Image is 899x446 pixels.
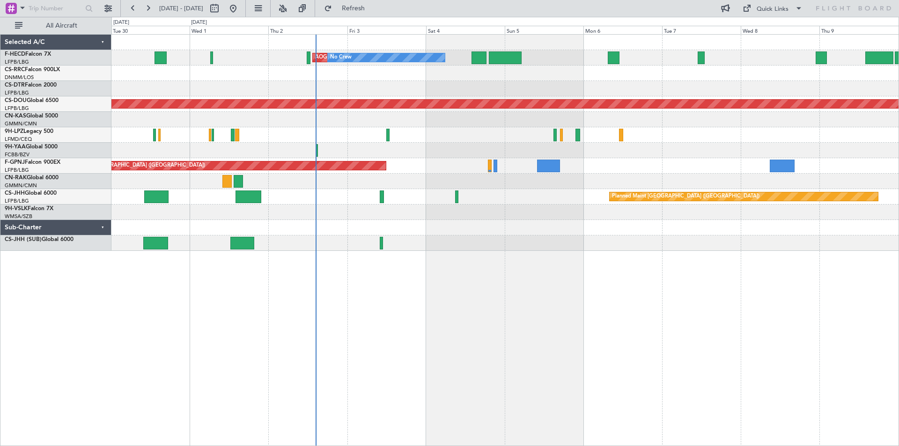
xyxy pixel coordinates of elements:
[505,26,583,34] div: Sun 5
[5,206,28,212] span: 9H-VSLK
[159,4,203,13] span: [DATE] - [DATE]
[5,167,29,174] a: LFPB/LBG
[5,113,58,119] a: CN-KASGlobal 5000
[5,82,25,88] span: CS-DTR
[190,26,268,34] div: Wed 1
[320,1,376,16] button: Refresh
[5,197,29,205] a: LFPB/LBG
[5,74,34,81] a: DNMM/LOS
[757,5,788,14] div: Quick Links
[268,26,347,34] div: Thu 2
[113,19,129,27] div: [DATE]
[191,19,207,27] div: [DATE]
[5,89,29,96] a: LFPB/LBG
[662,26,741,34] div: Tue 7
[5,58,29,66] a: LFPB/LBG
[5,98,27,103] span: CS-DOU
[612,190,759,204] div: Planned Maint [GEOGRAPHIC_DATA] ([GEOGRAPHIC_DATA])
[5,190,25,196] span: CS-JHH
[58,159,205,173] div: Planned Maint [GEOGRAPHIC_DATA] ([GEOGRAPHIC_DATA])
[5,129,23,134] span: 9H-LPZ
[741,26,819,34] div: Wed 8
[5,175,59,181] a: CN-RAKGlobal 6000
[583,26,662,34] div: Mon 6
[5,105,29,112] a: LFPB/LBG
[5,206,53,212] a: 9H-VSLKFalcon 7X
[5,120,37,127] a: GMMN/CMN
[5,175,27,181] span: CN-RAK
[819,26,898,34] div: Thu 9
[5,136,32,143] a: LFMD/CEQ
[29,1,82,15] input: Trip Number
[111,26,190,34] div: Tue 30
[5,98,59,103] a: CS-DOUGlobal 6500
[5,237,42,242] span: CS-JHH (SUB)
[5,51,51,57] a: F-HECDFalcon 7X
[334,5,373,12] span: Refresh
[5,160,60,165] a: F-GPNJFalcon 900EX
[5,151,29,158] a: FCBB/BZV
[5,67,60,73] a: CS-RRCFalcon 900LX
[5,144,58,150] a: 9H-YAAGlobal 5000
[738,1,807,16] button: Quick Links
[330,51,352,65] div: No Crew
[5,160,25,165] span: F-GPNJ
[5,67,25,73] span: CS-RRC
[347,26,426,34] div: Fri 3
[5,82,57,88] a: CS-DTRFalcon 2000
[5,182,37,189] a: GMMN/CMN
[5,113,26,119] span: CN-KAS
[5,237,74,242] a: CS-JHH (SUB)Global 6000
[5,213,32,220] a: WMSA/SZB
[10,18,102,33] button: All Aircraft
[5,129,53,134] a: 9H-LPZLegacy 500
[5,51,25,57] span: F-HECD
[426,26,505,34] div: Sat 4
[24,22,99,29] span: All Aircraft
[5,144,26,150] span: 9H-YAA
[315,51,413,65] div: AOG Maint Paris ([GEOGRAPHIC_DATA])
[5,190,57,196] a: CS-JHHGlobal 6000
